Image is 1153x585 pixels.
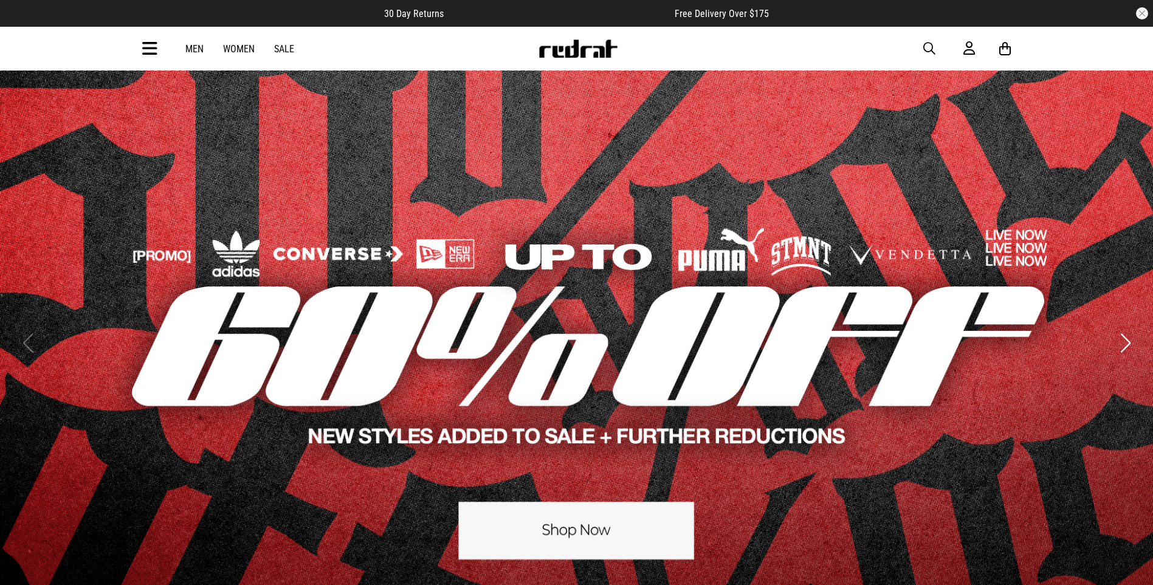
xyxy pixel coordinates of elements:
a: Sale [274,43,294,55]
a: Women [223,43,255,55]
span: Free Delivery Over $175 [675,8,769,19]
iframe: Customer reviews powered by Trustpilot [468,7,650,19]
button: Next slide [1117,330,1134,356]
img: Redrat logo [538,40,618,58]
a: Men [185,43,204,55]
button: Previous slide [19,330,36,356]
span: 30 Day Returns [384,8,444,19]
